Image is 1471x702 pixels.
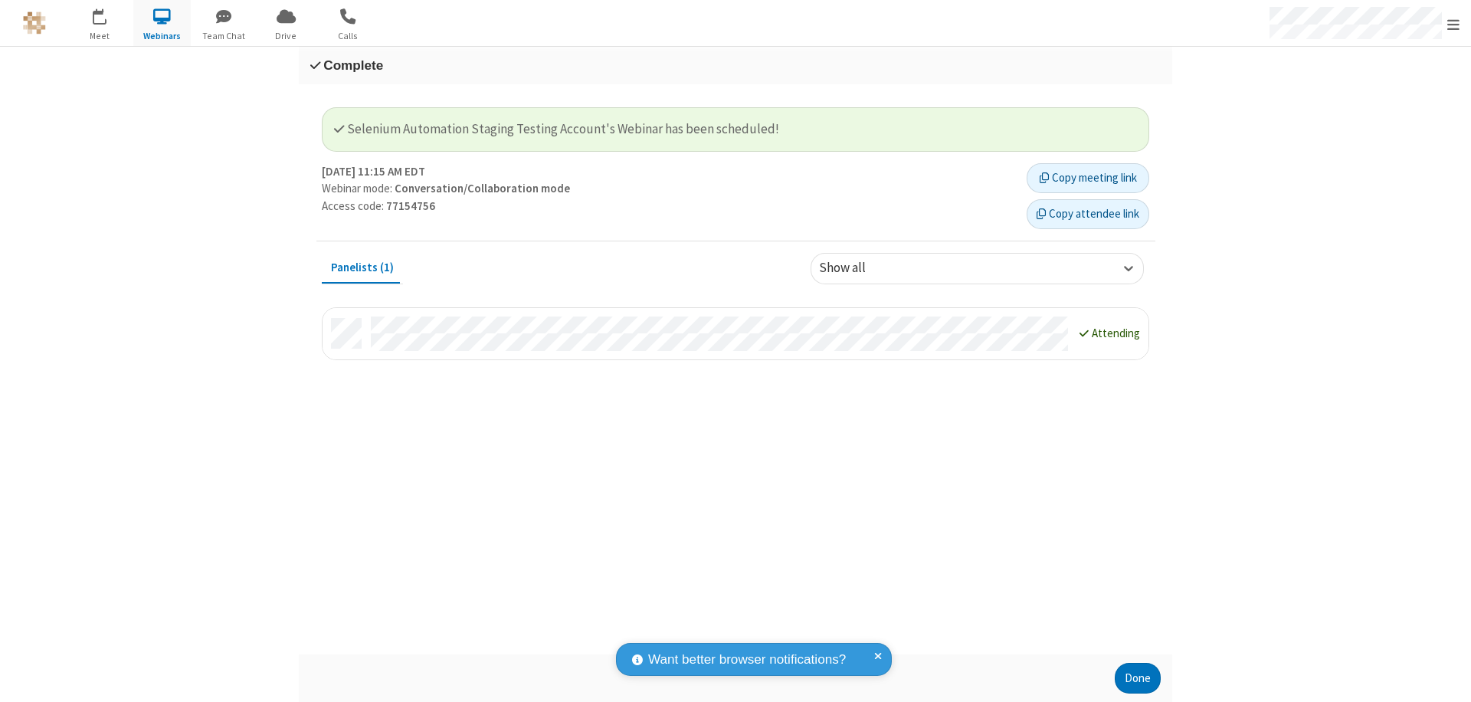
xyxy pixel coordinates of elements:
button: Copy attendee link [1027,199,1149,230]
button: Done [1115,663,1161,694]
span: Webinars [133,29,191,43]
span: Meet [71,29,129,43]
span: Drive [257,29,315,43]
p: Webinar mode: [322,180,1015,198]
span: Selenium Automation Staging Testing Account's Webinar has been scheduled! [334,120,779,137]
h3: Complete [310,58,1161,73]
strong: Conversation/Collaboration mode [395,181,570,195]
img: QA Selenium DO NOT DELETE OR CHANGE [23,11,46,34]
strong: 77154756 [386,198,435,213]
div: Show all [819,259,892,279]
span: Attending [1092,326,1140,340]
div: 5 [103,8,113,20]
button: Copy meeting link [1027,163,1149,194]
strong: [DATE] 11:15 AM EDT [322,163,425,181]
span: Calls [319,29,377,43]
p: Access code: [322,198,1015,215]
button: Panelists (1) [322,253,403,282]
span: Want better browser notifications? [648,650,846,670]
span: Team Chat [195,29,253,43]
